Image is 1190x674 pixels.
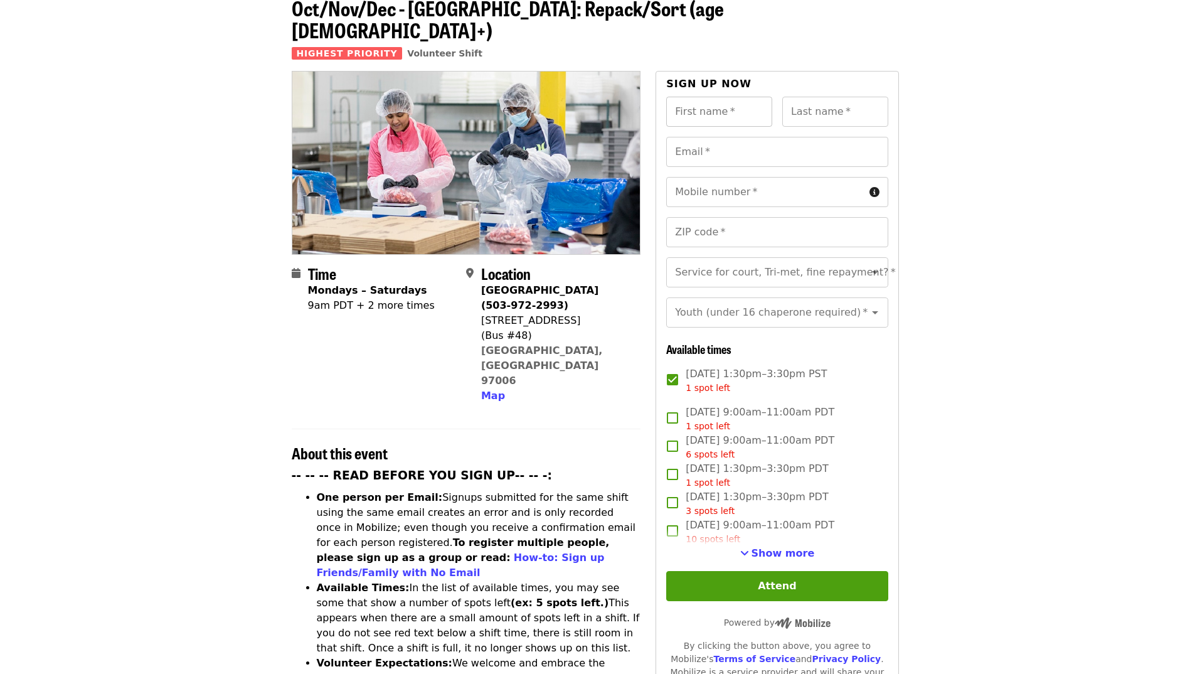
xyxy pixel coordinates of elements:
[481,390,505,402] span: Map
[292,267,300,279] i: calendar icon
[666,97,772,127] input: First name
[317,657,453,669] strong: Volunteer Expectations:
[666,341,731,357] span: Available times
[666,571,888,601] button: Attend
[666,137,888,167] input: Email
[782,97,888,127] input: Last name
[317,491,443,503] strong: One person per Email:
[686,461,828,489] span: [DATE] 1:30pm–3:30pm PDT
[308,262,336,284] span: Time
[317,552,605,579] a: How-to: Sign up Friends/Family with No Email
[686,383,730,393] span: 1 spot left
[866,264,884,281] button: Open
[752,547,815,559] span: Show more
[686,433,834,461] span: [DATE] 9:00am–11:00am PDT
[686,534,740,544] span: 10 spots left
[686,506,735,516] span: 3 spots left
[308,298,435,313] div: 9am PDT + 2 more times
[308,284,427,296] strong: Mondays – Saturdays
[666,217,888,247] input: ZIP code
[481,328,630,343] div: (Bus #48)
[317,537,610,564] strong: To register multiple people, please sign up as a group or read:
[407,48,482,58] a: Volunteer Shift
[481,313,630,328] div: [STREET_ADDRESS]
[292,72,640,254] img: Oct/Nov/Dec - Beaverton: Repack/Sort (age 10+) organized by Oregon Food Bank
[686,449,735,459] span: 6 spots left
[713,654,795,664] a: Terms of Service
[869,186,879,198] i: circle-info icon
[686,489,828,518] span: [DATE] 1:30pm–3:30pm PDT
[812,654,881,664] a: Privacy Policy
[481,388,505,404] button: Map
[292,47,403,60] span: Highest Priority
[686,478,730,488] span: 1 spot left
[511,597,608,609] strong: (ex: 5 spots left.)
[775,618,831,629] img: Powered by Mobilize
[740,546,815,561] button: See more timeslots
[686,518,834,546] span: [DATE] 9:00am–11:00am PDT
[317,490,641,580] li: Signups submitted for the same shift using the same email creates an error and is only recorded o...
[666,177,864,207] input: Mobile number
[686,405,834,433] span: [DATE] 9:00am–11:00am PDT
[686,366,827,395] span: [DATE] 1:30pm–3:30pm PST
[292,442,388,464] span: About this event
[317,580,641,656] li: In the list of available times, you may see some that show a number of spots left This appears wh...
[481,262,531,284] span: Location
[481,345,603,387] a: [GEOGRAPHIC_DATA], [GEOGRAPHIC_DATA] 97006
[292,469,553,482] strong: -- -- -- READ BEFORE YOU SIGN UP-- -- -:
[481,284,598,311] strong: [GEOGRAPHIC_DATA] (503-972-2993)
[866,304,884,321] button: Open
[686,421,730,431] span: 1 spot left
[466,267,474,279] i: map-marker-alt icon
[724,618,831,628] span: Powered by
[317,582,410,594] strong: Available Times:
[666,78,752,90] span: Sign up now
